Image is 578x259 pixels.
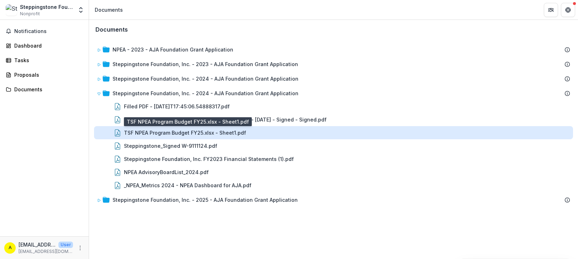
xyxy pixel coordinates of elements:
[113,60,298,68] div: Steppingstone Foundation, Inc. - 2023 - AJA Foundation Grant Application
[6,4,17,16] img: Steppingstone Foundation, Inc.
[20,11,40,17] span: Nonprofit
[94,87,573,192] div: Steppingstone Foundation, Inc. - 2024 - AJA Foundation Grant ApplicationFilled PDF - [DATE]T17:45...
[14,86,80,93] div: Documents
[113,196,298,204] div: Steppingstone Foundation, Inc. - 2025 - AJA Foundation Grant Application
[19,248,73,255] p: [EMAIL_ADDRESS][DOMAIN_NAME]
[94,100,573,113] div: Filled PDF - [DATE]T17:45:06.54888317.pdf
[94,113,573,126] div: Steppingstone Foundation, Inc. - Grant Agreement - [DATE] - Signed - Signed.pdf
[3,69,86,81] a: Proposals
[94,126,573,139] div: TSF NPEA Program Budget FY25.xlsx - Sheet1.pdf
[58,242,73,248] p: User
[9,245,12,250] div: advancement@steppingstone.org
[124,182,251,189] div: _NPEA_Metrics 2024 - NPEA Dashboard for AJA.pdf
[124,155,294,163] div: Steppingstone Foundation, Inc. FY2023 Financial Statements (1).pdf
[94,87,573,100] div: Steppingstone Foundation, Inc. - 2024 - AJA Foundation Grant Application
[94,179,573,192] div: _NPEA_Metrics 2024 - NPEA Dashboard for AJA.pdf
[3,40,86,52] a: Dashboard
[20,3,73,11] div: Steppingstone Foundation, Inc.
[113,90,298,97] div: Steppingstone Foundation, Inc. - 2024 - AJA Foundation Grant Application
[94,139,573,152] div: Steppingstone_Signed W-9111124.pdf
[95,6,123,14] div: Documents
[124,168,209,176] div: NPEA AdvisoryBoardList_2024.pdf
[94,152,573,166] div: Steppingstone Foundation, Inc. FY2023 Financial Statements (1).pdf
[3,54,86,66] a: Tasks
[113,46,233,53] div: NPEA - 2023 - AJA Foundation Grant Application
[94,58,573,71] div: Steppingstone Foundation, Inc. - 2023 - AJA Foundation Grant Application
[544,3,558,17] button: Partners
[14,56,80,64] div: Tasks
[76,3,86,17] button: Open entity switcher
[94,166,573,179] div: NPEA AdvisoryBoardList_2024.pdf
[14,71,80,79] div: Proposals
[92,5,126,15] nav: breadcrumb
[19,241,56,248] p: [EMAIL_ADDRESS][DOMAIN_NAME]
[124,129,246,136] div: TSF NPEA Program Budget FY25.xlsx - Sheet1.pdf
[94,193,573,206] div: Steppingstone Foundation, Inc. - 2025 - AJA Foundation Grant Application
[14,42,80,49] div: Dashboard
[76,244,84,252] button: More
[3,83,86,95] a: Documents
[561,3,575,17] button: Get Help
[14,28,83,34] span: Notifications
[94,43,573,56] div: NPEA - 2023 - AJA Foundation Grant Application
[3,26,86,37] button: Notifications
[124,142,217,150] div: Steppingstone_Signed W-9111124.pdf
[95,26,128,33] h3: Documents
[94,72,573,85] div: Steppingstone Foundation, Inc. - 2024 - AJA Foundation Grant Application
[124,103,230,110] div: Filled PDF - [DATE]T17:45:06.54888317.pdf
[124,116,327,123] div: Steppingstone Foundation, Inc. - Grant Agreement - [DATE] - Signed - Signed.pdf
[113,75,298,82] div: Steppingstone Foundation, Inc. - 2024 - AJA Foundation Grant Application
